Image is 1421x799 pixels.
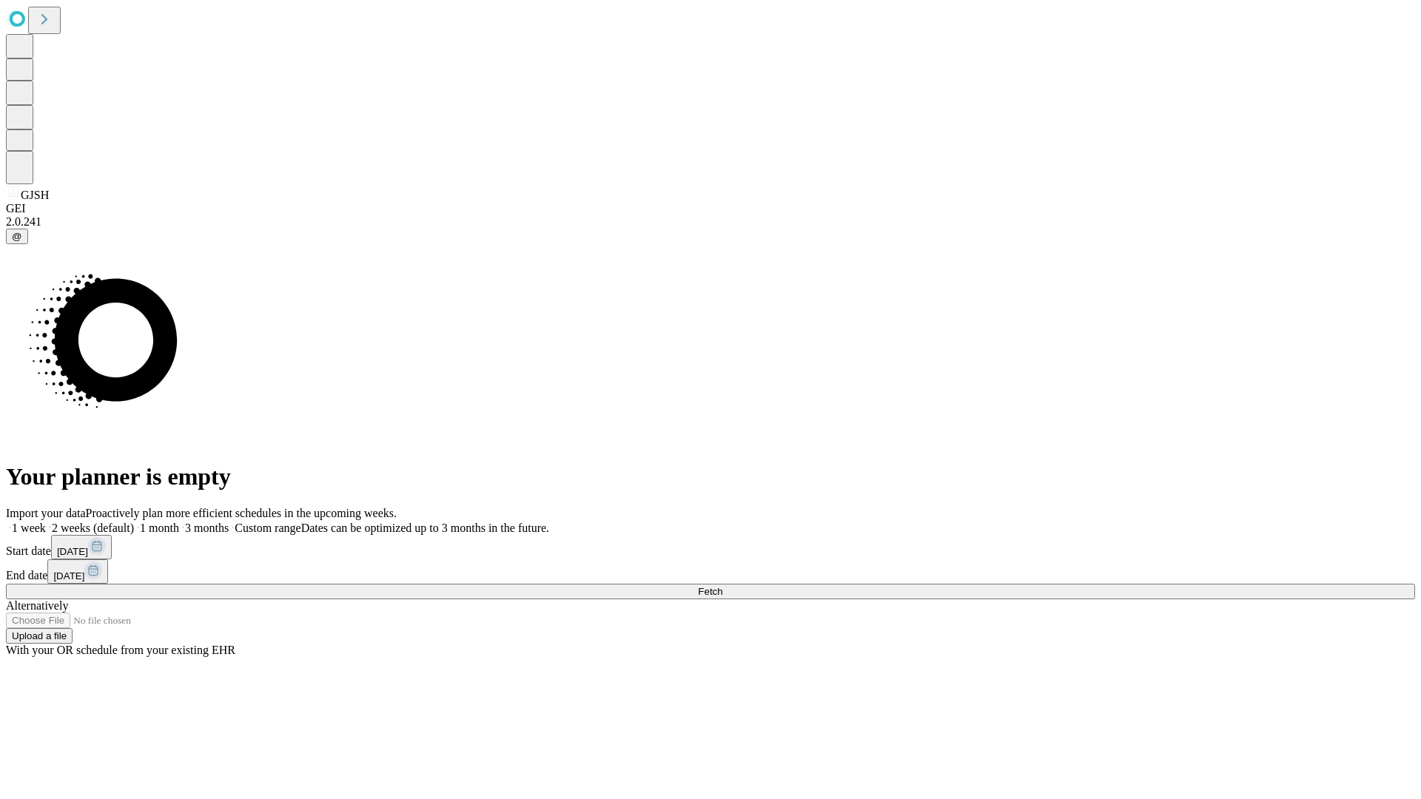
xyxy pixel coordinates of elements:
button: Upload a file [6,628,73,644]
span: @ [12,231,22,242]
button: Fetch [6,584,1415,599]
span: Custom range [235,522,300,534]
span: Fetch [698,586,722,597]
div: Start date [6,535,1415,559]
span: Dates can be optimized up to 3 months in the future. [301,522,549,534]
button: @ [6,229,28,244]
span: 3 months [185,522,229,534]
span: [DATE] [53,570,84,581]
span: 2 weeks (default) [52,522,134,534]
span: Alternatively [6,599,68,612]
span: 1 month [140,522,179,534]
h1: Your planner is empty [6,463,1415,490]
span: With your OR schedule from your existing EHR [6,644,235,656]
div: End date [6,559,1415,584]
span: Import your data [6,507,86,519]
span: GJSH [21,189,49,201]
span: Proactively plan more efficient schedules in the upcoming weeks. [86,507,397,519]
span: 1 week [12,522,46,534]
button: [DATE] [51,535,112,559]
div: 2.0.241 [6,215,1415,229]
div: GEI [6,202,1415,215]
button: [DATE] [47,559,108,584]
span: [DATE] [57,546,88,557]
